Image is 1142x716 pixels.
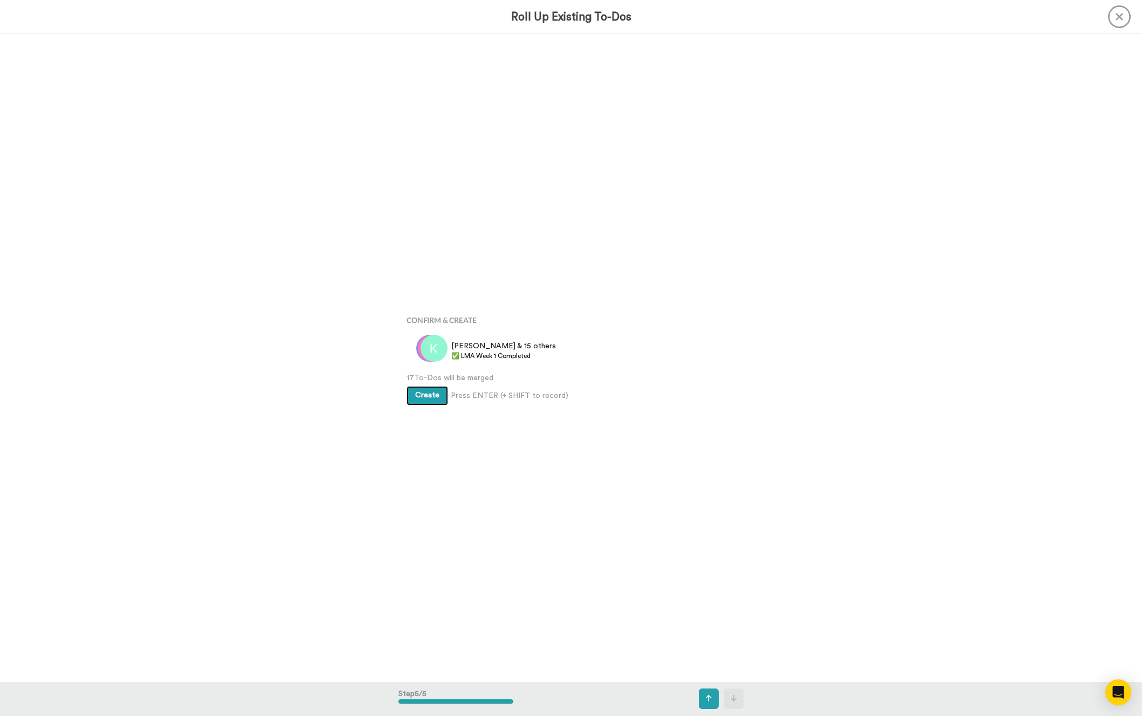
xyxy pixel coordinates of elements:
[407,316,735,324] h4: Confirm & Create
[511,11,631,23] h3: Roll Up Existing To-Dos
[421,335,448,362] img: k.png
[416,335,443,362] img: bg.png
[451,352,556,360] span: ✅ LMA Week 1 Completed
[415,391,439,399] span: Create
[1105,679,1131,705] div: Open Intercom Messenger
[407,386,448,405] button: Create
[418,335,445,362] img: sc.png
[407,373,735,383] span: 17 To-Dos will be merged
[398,683,513,714] div: Step 5 / 5
[451,341,556,352] span: [PERSON_NAME] & 15 others
[451,390,568,401] span: Press ENTER (+ SHIFT to record)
